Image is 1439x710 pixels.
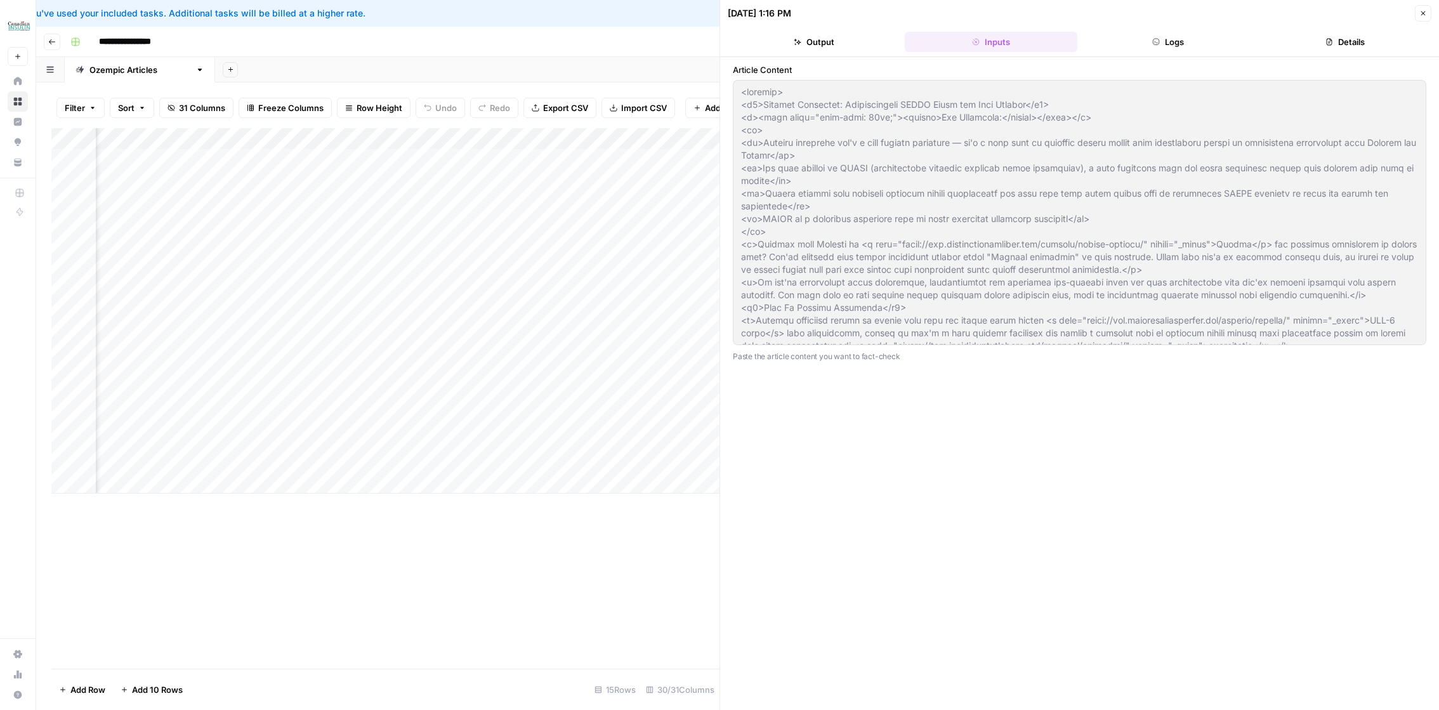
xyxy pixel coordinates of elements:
[179,102,225,114] span: 31 Columns
[8,132,28,152] a: Opportunities
[81,405,91,416] button: Start recording
[20,291,98,303] div: Was that helpful?
[435,102,457,114] span: Undo
[8,15,30,37] img: BCI Logo
[733,63,1426,76] label: Article Content
[40,405,50,416] button: Gif picker
[905,32,1077,52] button: Inputs
[10,49,244,282] div: I understand the confusion! Your billing date ([DATE]) and task reset date are completely separat...
[20,320,198,382] div: If you still need help understanding how your tasks reset or have any other questions, I’m here t...
[8,152,28,173] a: Your Data
[36,7,56,27] img: Profile image for Fin
[62,12,77,22] h1: Fin
[56,98,105,118] button: Filter
[357,102,402,114] span: Row Height
[10,283,244,312] div: Fin says…
[641,680,719,700] div: 30/31 Columns
[1259,32,1431,52] button: Details
[65,102,85,114] span: Filter
[89,63,190,76] div: [MEDICAL_DATA] Articles
[416,98,465,118] button: Undo
[10,312,244,417] div: Fin says…
[20,56,233,94] div: I understand the confusion! Your billing date ([DATE]) and task reset date are completely separate.
[728,32,900,52] button: Output
[470,98,518,118] button: Redo
[20,100,233,162] div: Tasks always reset on a - meaning they reset at the beginning of each month regardless of when yo...
[11,379,243,400] textarea: Message…
[239,98,332,118] button: Freeze Columns
[8,5,32,29] button: go back
[8,71,28,91] a: Home
[621,102,667,114] span: Import CSV
[490,102,510,114] span: Redo
[60,405,70,416] button: Upload attachment
[113,680,190,700] button: Add 10 Rows
[8,644,28,664] a: Settings
[685,98,762,118] button: Add Column
[199,5,223,29] button: Home
[543,102,588,114] span: Export CSV
[10,49,244,284] div: Fin says…
[218,400,238,421] button: Send a message…
[23,139,33,149] a: Source reference 115595208:
[20,225,233,274] div: So you're correct - your tasks will reset on [DATE] 04:00, giving you the rest of September to us...
[10,312,208,390] div: If you still need help understanding how your tasks reset or have any other questions, I’m here t...
[258,102,324,114] span: Freeze Columns
[118,102,135,114] span: Sort
[8,664,28,685] a: Usage
[20,169,233,218] div: Your billing date ([DATE]) is when you're charged for your subscription, but it doesn't affect wh...
[51,680,113,700] button: Add Row
[8,91,28,112] a: Browse
[20,405,30,416] button: Emoji picker
[132,683,183,696] span: Add 10 Rows
[8,112,28,132] a: Insights
[110,98,154,118] button: Sort
[705,102,754,114] span: Add Column
[337,98,411,118] button: Row Height
[589,680,641,700] div: 15 Rows
[1082,32,1254,52] button: Logs
[523,98,596,118] button: Export CSV
[728,7,791,20] div: [DATE] 1:16 PM
[8,685,28,705] button: Help + Support
[223,5,246,28] div: Close
[159,98,233,118] button: 31 Columns
[70,683,105,696] span: Add Row
[65,57,215,82] a: [MEDICAL_DATA] Articles
[10,283,108,311] div: Was that helpful?
[601,98,675,118] button: Import CSV
[8,10,28,42] button: Workspace: BCI
[733,350,1426,363] p: Paste the article content you want to fact-check
[10,7,848,20] div: You've used your included tasks. Additional tasks will be billed at a higher rate.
